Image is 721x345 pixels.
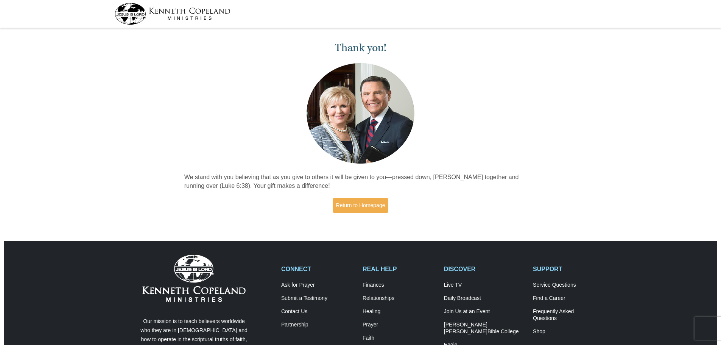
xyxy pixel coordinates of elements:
a: Frequently AskedQuestions [533,308,606,322]
h1: Thank you! [184,42,537,54]
a: [PERSON_NAME] [PERSON_NAME]Bible College [444,322,525,335]
a: Find a Career [533,295,606,302]
img: Kenneth Copeland Ministries [142,255,246,302]
span: Bible College [487,328,519,334]
a: Shop [533,328,606,335]
a: Return to Homepage [333,198,389,213]
a: Daily Broadcast [444,295,525,302]
h2: DISCOVER [444,265,525,273]
p: We stand with you believing that as you give to others it will be given to you—pressed down, [PER... [184,173,537,190]
h2: REAL HELP [363,265,436,273]
h2: CONNECT [281,265,355,273]
h2: SUPPORT [533,265,606,273]
a: Relationships [363,295,436,302]
a: Contact Us [281,308,355,315]
a: Ask for Prayer [281,282,355,289]
a: Submit a Testimony [281,295,355,302]
a: Partnership [281,322,355,328]
img: kcm-header-logo.svg [115,3,230,25]
a: Faith [363,335,436,342]
a: Prayer [363,322,436,328]
a: Join Us at an Event [444,308,525,315]
a: Live TV [444,282,525,289]
a: Service Questions [533,282,606,289]
a: Finances [363,282,436,289]
a: Healing [363,308,436,315]
img: Kenneth and Gloria [305,61,416,165]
